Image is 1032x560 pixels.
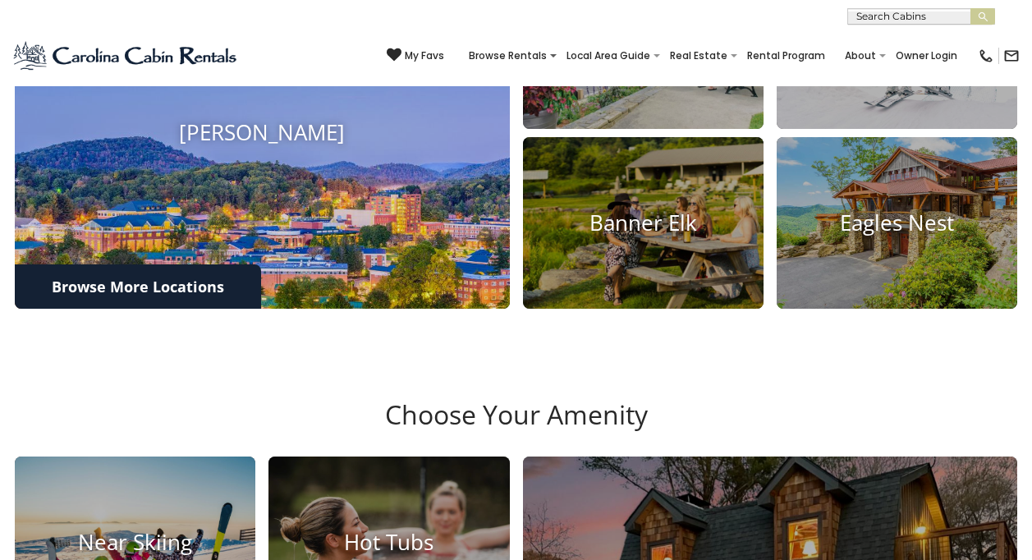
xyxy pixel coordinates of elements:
a: About [837,44,884,67]
a: My Favs [387,48,444,64]
h4: [PERSON_NAME] [15,121,510,146]
a: Banner Elk [523,137,764,309]
a: Real Estate [662,44,736,67]
a: Eagles Nest [777,137,1017,309]
h4: Banner Elk [523,210,764,236]
a: Browse More Locations [15,264,261,309]
h4: Near Skiing [15,530,255,555]
img: Blue-2.png [12,39,240,72]
a: Browse Rentals [461,44,555,67]
img: phone-regular-black.png [978,48,994,64]
img: mail-regular-black.png [1003,48,1020,64]
span: My Favs [405,48,444,63]
h4: Eagles Nest [777,210,1017,236]
h4: Hot Tubs [268,530,509,555]
a: Rental Program [739,44,833,67]
a: Owner Login [888,44,965,67]
a: Local Area Guide [558,44,658,67]
h3: Choose Your Amenity [12,399,1020,457]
